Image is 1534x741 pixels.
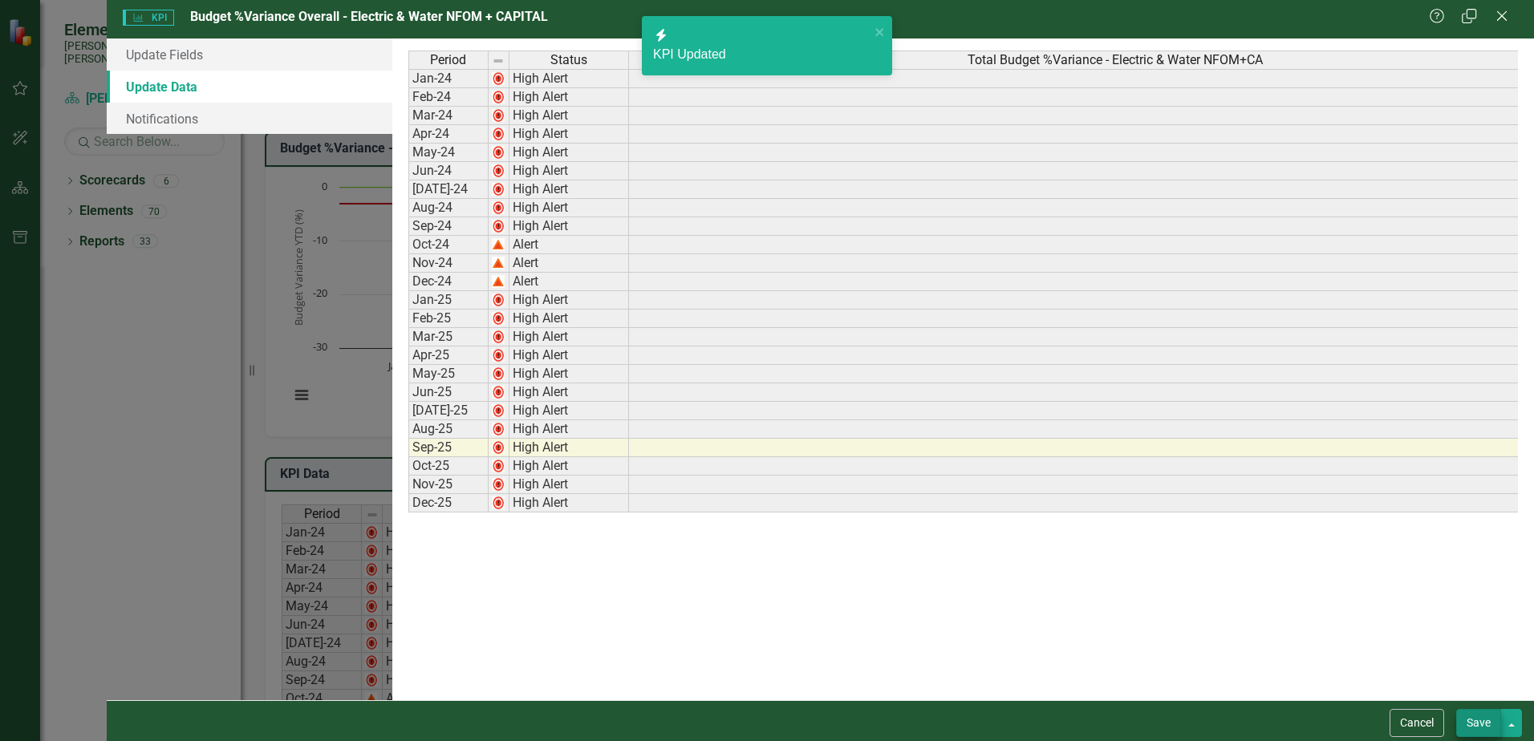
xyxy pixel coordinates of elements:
img: 2Q== [492,330,505,343]
td: High Alert [509,402,629,420]
img: 2Q== [492,220,505,233]
td: High Alert [509,199,629,217]
img: 2Q== [492,275,505,288]
img: 2Q== [492,423,505,435]
span: Status [550,53,587,67]
td: Sep-25 [408,439,489,457]
img: 2Q== [492,257,505,269]
img: 2Q== [492,201,505,214]
td: High Alert [509,476,629,494]
td: High Alert [509,328,629,346]
td: Nov-25 [408,476,489,494]
td: [DATE]-24 [408,180,489,199]
td: Jun-25 [408,383,489,402]
td: Aug-25 [408,420,489,439]
img: 2Q== [492,72,505,85]
td: High Alert [509,69,629,88]
td: Aug-24 [408,199,489,217]
td: Nov-24 [408,254,489,273]
img: 2Q== [492,164,505,177]
img: 2Q== [492,238,505,251]
img: 2Q== [492,128,505,140]
img: 2Q== [492,294,505,306]
td: Apr-24 [408,125,489,144]
td: High Alert [509,383,629,402]
td: High Alert [509,144,629,162]
img: 2Q== [492,183,505,196]
button: Cancel [1390,709,1444,737]
img: 2Q== [492,404,505,417]
img: 2Q== [492,349,505,362]
a: Notifications [107,103,392,135]
td: High Alert [509,439,629,457]
div: KPI Updated [653,46,870,64]
td: Jun-24 [408,162,489,180]
td: High Alert [509,420,629,439]
td: High Alert [509,217,629,236]
td: High Alert [509,88,629,107]
td: Oct-24 [408,236,489,254]
td: Feb-24 [408,88,489,107]
td: Apr-25 [408,346,489,365]
td: [DATE]-25 [408,402,489,420]
td: High Alert [509,125,629,144]
td: Oct-25 [408,457,489,476]
span: Budget %Variance Overall - Electric & Water NFOM + CAPITAL [190,9,548,24]
img: 2Q== [492,441,505,454]
td: Dec-25 [408,494,489,512]
td: High Alert [509,180,629,199]
td: High Alert [509,457,629,476]
td: Feb-25 [408,310,489,328]
td: High Alert [509,346,629,365]
a: Update Data [107,71,392,103]
button: Save [1456,709,1501,737]
img: 2Q== [492,478,505,491]
td: May-25 [408,365,489,383]
img: 2Q== [492,109,505,122]
td: Sep-24 [408,217,489,236]
button: close [875,22,886,41]
img: 8DAGhfEEPCf229AAAAAElFTkSuQmCC [492,55,505,67]
td: Dec-24 [408,273,489,291]
img: 2Q== [492,146,505,159]
td: Alert [509,236,629,254]
td: Alert [509,254,629,273]
td: High Alert [509,291,629,310]
td: High Alert [509,310,629,328]
span: Total Budget %Variance​ - Electric & Water NFOM+CA [968,53,1263,67]
td: Jan-24 [408,69,489,88]
span: Period [430,53,466,67]
td: High Alert [509,365,629,383]
td: High Alert [509,494,629,512]
td: Alert [509,273,629,291]
td: Mar-24 [408,107,489,125]
td: May-24 [408,144,489,162]
img: 2Q== [492,460,505,472]
a: Update Fields [107,38,392,71]
td: Mar-25 [408,328,489,346]
img: 2Q== [492,91,505,103]
td: High Alert [509,162,629,180]
img: 2Q== [492,496,505,509]
td: Jan-25 [408,291,489,310]
span: KPI [123,10,174,26]
td: High Alert [509,107,629,125]
img: 2Q== [492,386,505,399]
img: 2Q== [492,367,505,380]
img: 2Q== [492,312,505,325]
